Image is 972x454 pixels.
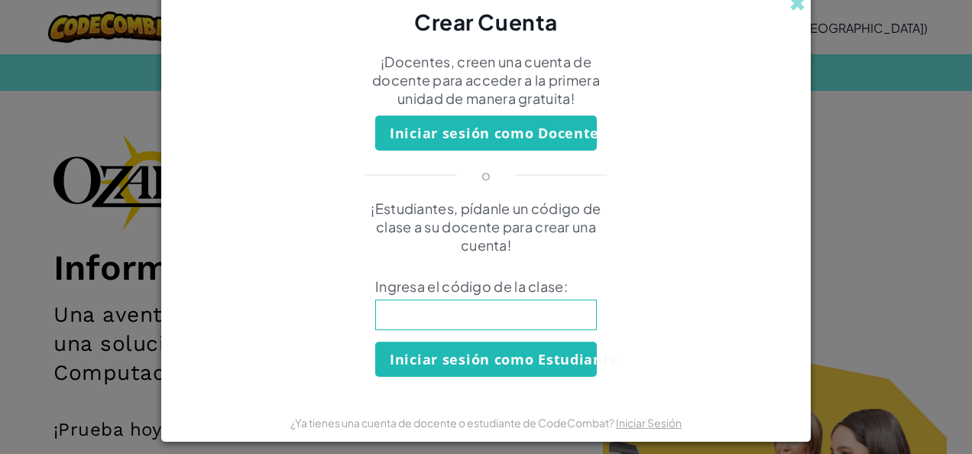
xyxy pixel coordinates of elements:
button: Iniciar sesión como Docente [375,115,597,151]
a: Iniciar Sesión [616,416,682,430]
p: ¡Estudiantes, pídanle un código de clase a su docente para crear una cuenta! [352,199,620,255]
button: Iniciar sesión como Estudiante [375,342,597,377]
span: Ingresa el código de la clase: [375,277,597,296]
p: o [481,166,491,184]
span: ¿Ya tienes una cuenta de docente o estudiante de CodeCombat? [290,416,616,430]
p: ¡Docentes, creen una cuenta de docente para acceder a la primera unidad de manera gratuita! [352,53,620,108]
span: Crear Cuenta [414,8,558,35]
